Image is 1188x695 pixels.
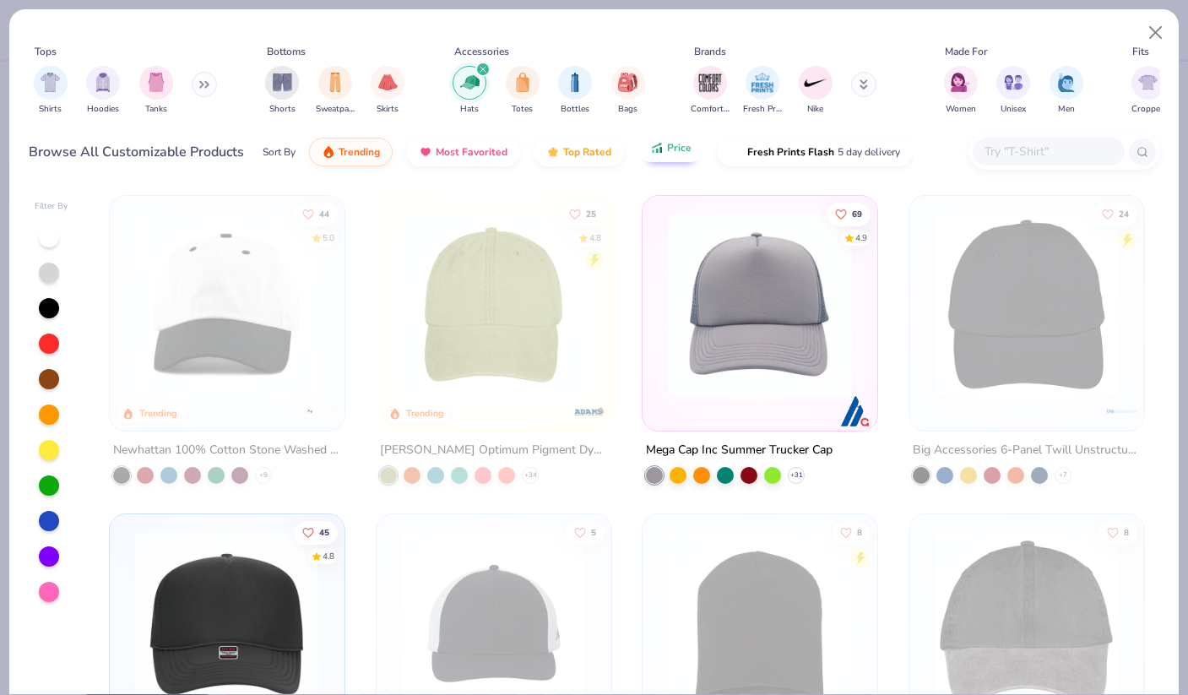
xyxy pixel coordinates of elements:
[147,73,165,92] img: Tanks Image
[743,103,782,116] span: Fresh Prints
[454,44,509,59] div: Accessories
[838,143,900,162] span: 5 day delivery
[419,145,432,159] img: most_fav.gif
[309,138,393,166] button: Trending
[563,145,611,159] span: Top Rated
[86,66,120,116] button: filter button
[586,209,596,218] span: 25
[1058,103,1075,116] span: Men
[561,202,605,225] button: Like
[29,142,244,162] div: Browse All Customizable Products
[611,66,645,116] button: filter button
[323,550,334,562] div: 4.8
[618,73,637,92] img: Bags Image
[1131,66,1165,116] button: filter button
[371,66,404,116] div: filter for Skirts
[611,66,645,116] div: filter for Bags
[86,66,120,116] div: filter for Hoodies
[646,439,833,460] div: Mega Cap Inc Summer Trucker Cap
[546,145,560,159] img: TopRated.gif
[807,103,823,116] span: Nike
[263,144,296,160] div: Sort By
[572,394,605,427] img: Adams logo
[267,44,306,59] div: Bottoms
[691,66,730,116] div: filter for Comfort Colors
[1057,73,1076,92] img: Men Image
[127,213,327,397] img: d77f1ec2-bb90-48d6-8f7f-dc067ae8652d
[694,44,726,59] div: Brands
[460,73,480,92] img: Hats Image
[838,394,872,427] img: Mega Cap Inc logo
[523,470,536,480] span: + 34
[506,66,540,116] div: filter for Totes
[1131,103,1165,116] span: Cropped
[618,103,637,116] span: Bags
[1001,103,1026,116] span: Unisex
[852,209,862,218] span: 69
[453,66,486,116] div: filter for Hats
[406,138,520,166] button: Most Favorited
[322,145,335,159] img: trending.gif
[512,103,533,116] span: Totes
[983,142,1113,161] input: Try "T-Shirt"
[855,231,867,244] div: 4.9
[594,213,794,397] img: 0f0f8abb-dbad-43ab-965c-cc6e30689a9a
[996,66,1030,116] div: filter for Unisex
[34,66,68,116] button: filter button
[87,103,119,116] span: Hoodies
[41,73,60,92] img: Shirts Image
[1140,17,1172,49] button: Close
[827,202,871,225] button: Like
[34,66,68,116] div: filter for Shirts
[913,439,1141,460] div: Big Accessories 6-Panel Twill Unstructured Cap
[799,66,833,116] div: filter for Nike
[35,200,68,213] div: Filter By
[139,66,173,116] button: filter button
[339,145,380,159] span: Trending
[747,145,834,159] span: Fresh Prints Flash
[273,73,292,92] img: Shorts Image
[1104,394,1138,427] img: Big Accessories logo
[589,231,601,244] div: 4.8
[460,103,479,116] span: Hats
[534,138,624,166] button: Top Rated
[378,73,398,92] img: Skirts Image
[566,73,584,92] img: Bottles Image
[319,528,329,536] span: 45
[558,66,592,116] button: filter button
[323,231,334,244] div: 5.0
[951,73,970,92] img: Women Image
[139,66,173,116] div: filter for Tanks
[316,66,355,116] button: filter button
[730,145,744,159] img: flash.gif
[35,44,57,59] div: Tops
[113,439,341,460] div: Newhattan 100% Cotton Stone Washed Cap
[380,439,608,460] div: [PERSON_NAME] Optimum Pigment Dyed-Cap
[506,66,540,116] button: filter button
[944,66,978,116] div: filter for Women
[145,103,167,116] span: Tanks
[667,141,692,155] span: Price
[743,66,782,116] div: filter for Fresh Prints
[558,66,592,116] div: filter for Bottles
[659,213,860,397] img: 9e140c90-e119-4704-82d8-5c3fb2806cdf
[259,470,268,480] span: + 9
[803,70,828,95] img: Nike Image
[393,213,594,397] img: 5bced5f3-53ea-498b-b5f0-228ec5730a9c
[326,73,344,92] img: Sweatpants Image
[691,103,730,116] span: Comfort Colors
[790,470,803,480] span: + 31
[926,213,1126,397] img: 571354c7-8467-49dc-b410-bf13f3113a40
[436,145,507,159] span: Most Favorited
[944,66,978,116] button: filter button
[857,528,862,536] span: 8
[265,66,299,116] div: filter for Shorts
[94,73,112,92] img: Hoodies Image
[697,70,723,95] img: Comfort Colors Image
[799,66,833,116] button: filter button
[294,520,338,544] button: Like
[750,70,775,95] img: Fresh Prints Image
[743,66,782,116] button: filter button
[561,103,589,116] span: Bottles
[637,133,704,162] button: Price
